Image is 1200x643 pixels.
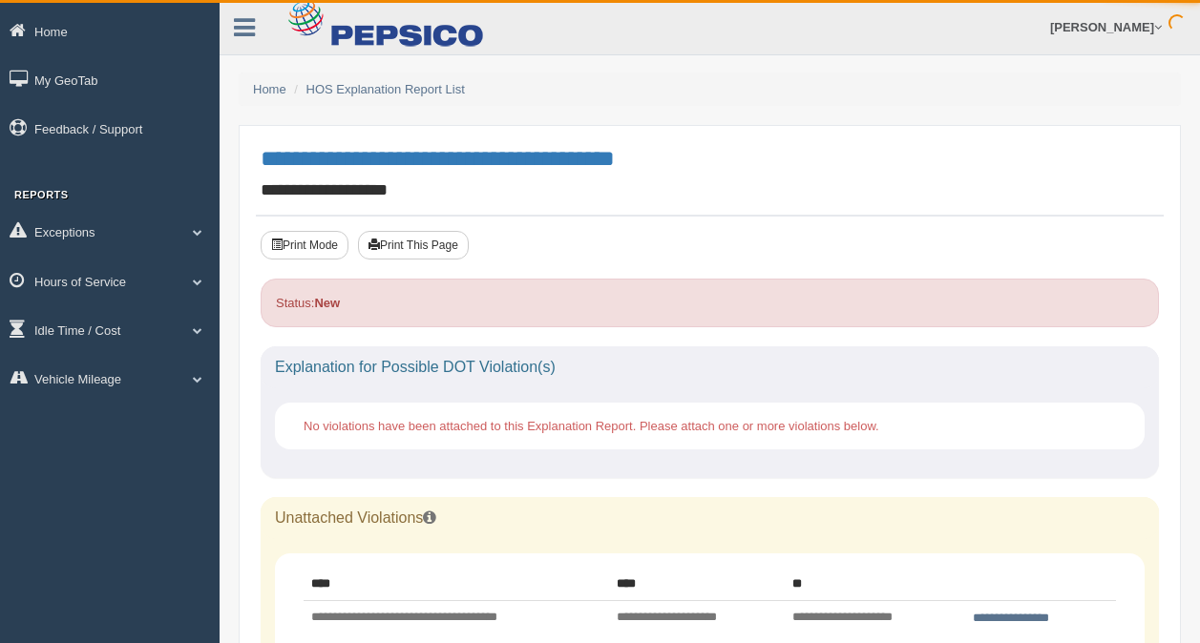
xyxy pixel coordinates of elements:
span: No violations have been attached to this Explanation Report. Please attach one or more violations... [304,419,879,433]
button: Print Mode [261,231,348,259]
div: Explanation for Possible DOT Violation(s) [261,346,1159,388]
a: Home [253,82,286,96]
button: Print This Page [358,231,469,259]
strong: New [314,296,340,310]
div: Unattached Violations [261,497,1159,539]
div: Status: [261,279,1159,327]
a: HOS Explanation Report List [306,82,465,96]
